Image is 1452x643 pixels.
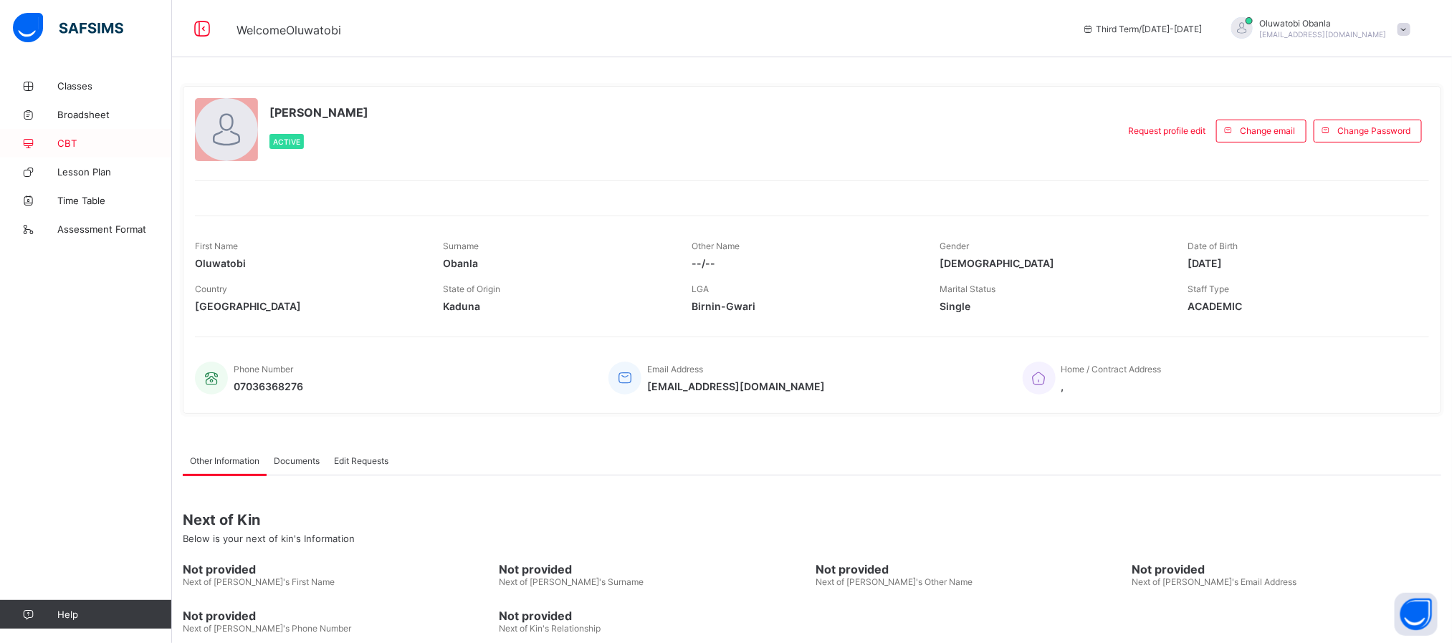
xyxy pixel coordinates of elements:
[183,562,492,576] span: Not provided
[940,284,995,294] span: Marital Status
[443,284,500,294] span: State of Origin
[57,109,172,120] span: Broadsheet
[940,300,1166,312] span: Single
[237,23,341,37] span: Welcome Oluwatobi
[1132,562,1442,576] span: Not provided
[274,455,320,466] span: Documents
[195,284,227,294] span: Country
[195,241,238,251] span: First Name
[1337,125,1410,136] span: Change Password
[1188,241,1238,251] span: Date of Birth
[443,241,479,251] span: Surname
[183,533,355,544] span: Below is your next of kin's Information
[1240,125,1295,136] span: Change email
[940,241,969,251] span: Gender
[692,257,918,269] span: --/--
[195,257,421,269] span: Oluwatobi
[1082,24,1203,34] span: session/term information
[692,284,709,294] span: LGA
[273,137,300,146] span: Active
[1395,593,1438,636] button: Open asap
[234,380,303,392] span: 07036368276
[1188,257,1415,269] span: [DATE]
[647,380,825,392] span: [EMAIL_ADDRESS][DOMAIN_NAME]
[57,223,172,235] span: Assessment Format
[57,80,172,92] span: Classes
[443,300,669,312] span: Kaduna
[500,623,601,634] span: Next of Kin's Relationship
[500,609,809,623] span: Not provided
[443,257,669,269] span: Obanla
[1188,284,1230,294] span: Staff Type
[1188,300,1415,312] span: ACADEMIC
[334,455,388,466] span: Edit Requests
[13,13,123,43] img: safsims
[500,576,644,587] span: Next of [PERSON_NAME]'s Surname
[269,105,368,120] span: [PERSON_NAME]
[1132,576,1297,587] span: Next of [PERSON_NAME]'s Email Address
[183,576,335,587] span: Next of [PERSON_NAME]'s First Name
[1260,18,1387,29] span: Oluwatobi Obanla
[1217,17,1418,41] div: OluwatobiObanla
[500,562,809,576] span: Not provided
[57,195,172,206] span: Time Table
[57,166,172,178] span: Lesson Plan
[1260,30,1387,39] span: [EMAIL_ADDRESS][DOMAIN_NAME]
[57,137,172,149] span: CBT
[195,300,421,312] span: [GEOGRAPHIC_DATA]
[183,609,492,623] span: Not provided
[1128,125,1205,136] span: Request profile edit
[940,257,1166,269] span: [DEMOGRAPHIC_DATA]
[1061,380,1162,392] span: ,
[234,364,293,374] span: Phone Number
[816,562,1125,576] span: Not provided
[816,576,973,587] span: Next of [PERSON_NAME]'s Other Name
[183,511,1441,528] span: Next of Kin
[57,609,171,620] span: Help
[1061,364,1162,374] span: Home / Contract Address
[647,364,703,374] span: Email Address
[692,241,740,251] span: Other Name
[183,623,351,634] span: Next of [PERSON_NAME]'s Phone Number
[692,300,918,312] span: Birnin-Gwari
[190,455,259,466] span: Other Information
